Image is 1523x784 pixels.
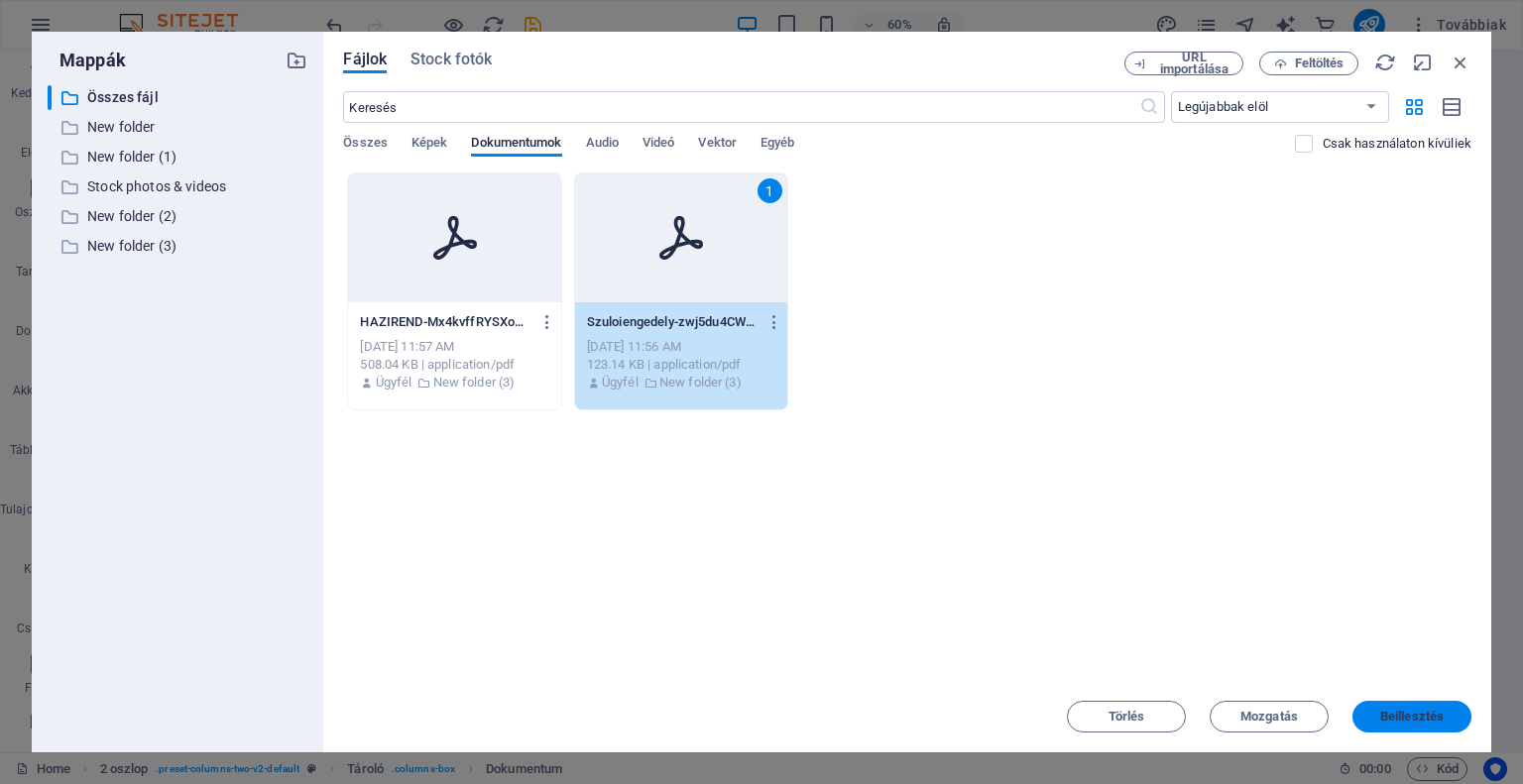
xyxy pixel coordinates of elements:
div: ​ [48,85,52,110]
span: Dokumentumok [471,131,561,159]
p: New folder (3) [659,374,742,392]
p: New folder [87,116,272,139]
button: Beillesztés [1352,701,1471,732]
p: Ügyfél [376,374,412,392]
button: Törlés [1067,701,1186,732]
div: New folder (3) [48,234,307,259]
input: Keresés [343,91,1138,123]
span: Videó [643,131,674,159]
p: HAZIREND-Mx4kvffRYSXoUI6mo6MoeQ.pdf [360,313,530,331]
span: Képek [411,131,447,159]
p: Stock photos & videos [87,175,272,198]
p: Mappák [48,48,126,73]
span: Beillesztés [1380,711,1444,723]
p: New folder (3) [87,235,272,258]
p: Ügyfél [602,374,639,392]
span: Audio [586,131,619,159]
div: New folder [48,115,307,140]
div: 1 [758,178,782,203]
p: Összes fájl [87,86,272,109]
p: New folder (1) [87,146,272,168]
button: URL importálása [1124,52,1243,75]
div: [DATE] 11:56 AM [587,338,775,356]
button: Feltöltés [1259,52,1358,75]
span: Vektor [698,131,737,159]
p: Szuloiengedely-zwj5du4CWh_MHykMxrwq0A.pdf [587,313,758,331]
div: 508.04 KB | application/pdf [360,356,548,374]
div: Stock photos & videos [48,174,307,199]
i: Bezárás [1450,52,1471,73]
i: Minimalizálás [1412,52,1434,73]
span: Mozgatás [1240,711,1298,723]
div: New folder (2) [48,204,307,229]
i: Új mappa létrehozása [286,50,307,71]
div: [DATE] 11:57 AM [360,338,548,356]
span: Egyéb [761,131,794,159]
div: Készítette: Ügyfél | Mappa: New folder (3) [360,374,548,392]
p: New folder (2) [87,205,272,228]
span: Törlés [1109,711,1145,723]
div: New folder (1) [48,145,307,169]
span: Stock fotók [410,48,492,71]
div: 123.14 KB | application/pdf [587,356,775,374]
i: Újratöltés [1374,52,1396,73]
p: Csak azokat a fájlokat jeleníti meg, amelyek nincsenek használatban a weboldalon. Az ebben a munk... [1323,135,1471,153]
span: URL importálása [1154,52,1234,75]
div: Készítette: Ügyfél | Mappa: New folder (3) [587,374,775,392]
span: Feltöltés [1295,57,1345,69]
span: Fájlok [343,48,387,71]
span: Összes [343,131,388,159]
p: New folder (3) [433,374,516,392]
button: Mozgatás [1210,701,1329,732]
